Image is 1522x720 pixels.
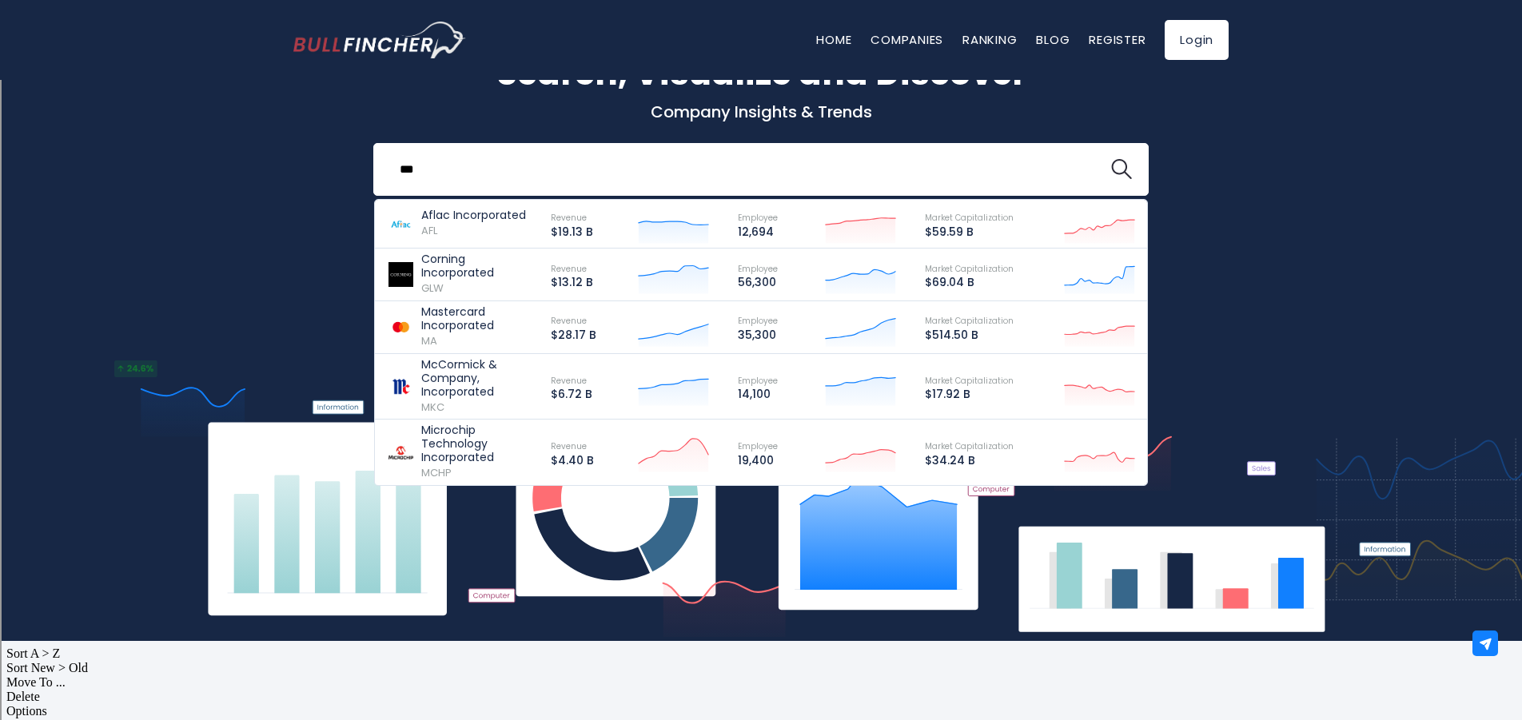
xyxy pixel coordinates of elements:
span: MCHP [421,465,452,480]
div: Rename [6,93,1516,107]
a: Mastercard Incorporated MA Revenue $28.17 B Employee 35,300 Market Capitalization $514.50 B [375,301,1147,354]
span: MA [421,333,437,348]
p: Corning Incorporated [421,253,536,280]
div: CANCEL [6,310,1516,324]
div: Download [6,150,1516,165]
p: Mastercard Incorporated [421,305,536,332]
a: Home [816,31,851,48]
div: MOVE [6,425,1516,440]
span: Market Capitalization [925,375,1014,387]
div: Magazine [6,222,1516,237]
span: Market Capitalization [925,440,1014,452]
span: Employee [738,263,778,275]
div: Options [6,64,1516,78]
a: Login [1165,20,1229,60]
div: New source [6,440,1516,454]
div: Move to ... [6,382,1516,396]
div: JOURNAL [6,497,1516,511]
a: Aflac Incorporated AFL Revenue $19.13 B Employee 12,694 Market Capitalization $59.59 B [375,200,1147,249]
span: Employee [738,212,778,224]
div: Move To ... [6,35,1516,50]
span: Revenue [551,375,587,387]
div: DELETE [6,368,1516,382]
span: Revenue [551,315,587,327]
a: Microchip Technology Incorporated MCHP Revenue $4.40 B Employee 19,400 Market Capitalization $34.... [375,420,1147,485]
div: Sign out [6,78,1516,93]
div: This outline has no content. Would you like to delete it? [6,339,1516,353]
span: Employee [738,375,778,387]
a: Companies [871,31,943,48]
a: Ranking [962,31,1017,48]
div: Add Outline Template [6,179,1516,193]
div: CANCEL [6,411,1516,425]
div: Television/Radio [6,251,1516,265]
span: AFL [421,223,437,238]
p: 12,694 [738,225,778,239]
span: Revenue [551,212,587,224]
a: Blog [1036,31,1070,48]
p: Microchip Technology Incorporated [421,424,536,464]
span: Market Capitalization [925,315,1014,327]
p: $69.04 B [925,276,1014,289]
div: Search for Source [6,193,1516,208]
p: $59.59 B [925,225,1014,239]
p: $28.17 B [551,328,596,342]
div: Newspaper [6,237,1516,251]
span: Employee [738,315,778,327]
div: MORE [6,511,1516,526]
div: Visual Art [6,265,1516,280]
p: McCormick & Company, Incorporated [421,358,536,399]
div: TODO: put dlg title [6,280,1516,294]
div: Rename Outline [6,136,1516,150]
p: $514.50 B [925,328,1014,342]
span: Revenue [551,263,587,275]
div: SAVE [6,454,1516,468]
p: $17.92 B [925,388,1014,401]
div: ??? [6,324,1516,339]
p: $4.40 B [551,454,594,467]
p: Aflac Incorporated [421,209,526,222]
div: Sort A > Z [6,6,1516,21]
img: Bullfincher logo [293,22,466,58]
span: Market Capitalization [925,212,1014,224]
div: Home [6,396,1516,411]
div: Delete [6,50,1516,64]
div: BOOK [6,468,1516,483]
div: Move To ... [6,107,1516,121]
p: 19,400 [738,454,778,467]
p: $13.12 B [551,276,593,289]
span: GLW [421,280,444,296]
a: Corning Incorporated GLW Revenue $13.12 B Employee 56,300 Market Capitalization $69.04 B [375,249,1147,301]
p: 35,300 [738,328,778,342]
a: Register [1089,31,1145,48]
span: MKC [421,400,444,415]
p: 14,100 [738,388,778,401]
a: McCormick & Company, Incorporated MKC Revenue $6.72 B Employee 14,100 Market Capitalization $17.92 B [375,354,1147,420]
div: SAVE AND GO HOME [6,353,1516,368]
div: Delete [6,121,1516,136]
p: 56,300 [738,276,778,289]
div: Journal [6,208,1516,222]
span: Employee [738,440,778,452]
span: Revenue [551,440,587,452]
a: Go to homepage [293,22,465,58]
div: WEBSITE [6,483,1516,497]
div: Sort New > Old [6,21,1516,35]
div: Print [6,165,1516,179]
p: $34.24 B [925,454,1014,467]
p: $19.13 B [551,225,593,239]
p: $6.72 B [551,388,592,401]
span: Market Capitalization [925,263,1014,275]
img: search icon [1111,159,1132,180]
